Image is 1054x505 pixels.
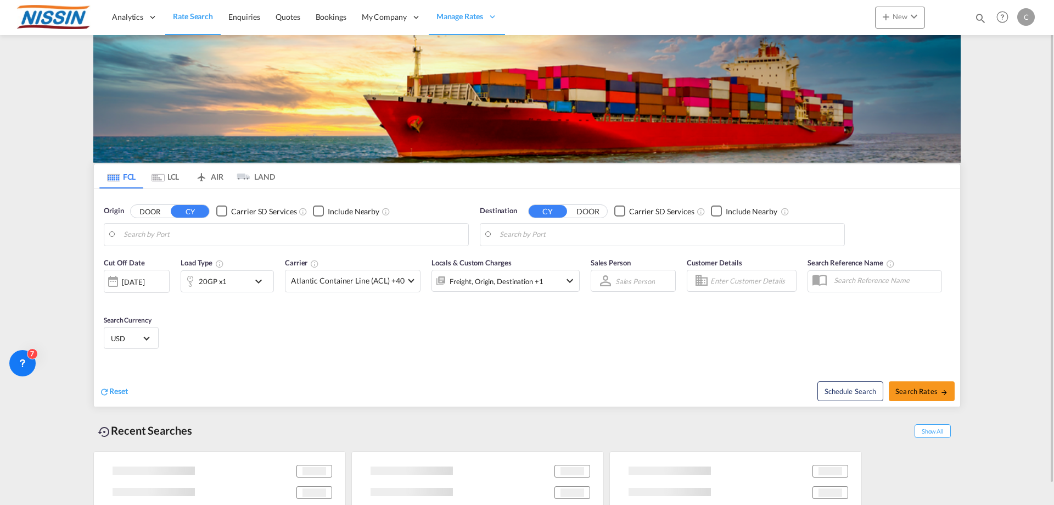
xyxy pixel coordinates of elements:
span: Origin [104,206,124,217]
md-icon: Unchecked: Search for CY (Container Yard) services for all selected carriers.Checked : Search for... [299,207,307,216]
button: icon-plus 400-fgNewicon-chevron-down [875,7,925,29]
span: Search Rates [895,387,948,396]
div: Include Nearby [726,206,777,217]
span: Enquiries [228,12,260,21]
span: Quotes [276,12,300,21]
md-checkbox: Checkbox No Ink [216,206,296,217]
div: Carrier SD Services [629,206,694,217]
div: 20GP x1 [199,274,227,289]
div: [DATE] [122,277,144,287]
md-checkbox: Checkbox No Ink [313,206,379,217]
md-icon: The selected Trucker/Carrierwill be displayed in the rate results If the rates are from another f... [310,259,319,268]
span: Manage Rates [436,11,483,22]
md-checkbox: Checkbox No Ink [614,206,694,217]
md-select: Select Currency: $ USDUnited States Dollar [110,330,153,346]
span: Customer Details [687,258,742,267]
img: LCL+%26+FCL+BACKGROUND.png [93,35,961,163]
md-pagination-wrapper: Use the left and right arrow keys to navigate between tabs [99,164,275,188]
span: Sales Person [591,258,631,267]
md-icon: Your search will be saved by the below given name [886,259,895,268]
span: Bookings [316,12,346,21]
span: Help [993,8,1012,26]
div: 20GP x1icon-chevron-down [181,270,274,292]
input: Enter Customer Details [710,273,793,289]
div: Freight Origin Destination Factory Stuffingicon-chevron-down [431,270,580,292]
img: 485da9108dca11f0a63a77e390b9b49c.jpg [16,5,91,30]
span: Search Reference Name [808,258,895,267]
button: Note: By default Schedule search will only considerorigin ports, destination ports and cut off da... [817,381,883,401]
span: USD [111,334,142,343]
input: Search Reference Name [828,272,941,288]
md-icon: icon-information-outline [215,259,224,268]
md-icon: icon-plus 400-fg [879,10,893,23]
span: Rate Search [173,12,213,21]
md-icon: icon-chevron-down [563,274,576,287]
div: Help [993,8,1017,27]
span: Search Currency [104,316,152,324]
input: Search by Port [500,226,839,243]
md-icon: icon-arrow-right [940,389,948,396]
md-tab-item: LCL [143,164,187,188]
div: Origin DOOR CY Checkbox No InkUnchecked: Search for CY (Container Yard) services for all selected... [94,189,960,407]
button: Search Ratesicon-arrow-right [889,381,955,401]
div: Include Nearby [328,206,379,217]
md-icon: icon-refresh [99,387,109,397]
md-icon: icon-backup-restore [98,425,111,439]
input: Search by Port [124,226,463,243]
span: Show All [915,424,951,438]
span: Reset [109,386,128,396]
span: Load Type [181,258,224,267]
div: Recent Searches [93,418,197,443]
div: C [1017,8,1035,26]
span: My Company [362,12,407,23]
div: icon-refreshReset [99,386,128,398]
span: Cut Off Date [104,258,145,267]
md-tab-item: AIR [187,164,231,188]
span: Atlantic Container Line (ACL) +40 [291,275,405,286]
button: CY [171,205,209,218]
md-checkbox: Checkbox No Ink [711,206,777,217]
div: icon-magnify [974,12,986,29]
div: Freight Origin Destination Factory Stuffing [450,274,543,289]
span: Analytics [112,12,143,23]
md-icon: icon-chevron-down [252,275,271,288]
md-icon: Unchecked: Ignores neighbouring ports when fetching rates.Checked : Includes neighbouring ports w... [382,207,390,216]
span: Destination [480,206,517,217]
md-select: Sales Person [614,273,656,289]
div: Carrier SD Services [231,206,296,217]
button: CY [529,205,567,218]
md-tab-item: FCL [99,164,143,188]
span: New [879,12,921,21]
span: Locals & Custom Charges [431,258,512,267]
md-datepicker: Select [104,292,112,307]
span: Carrier [285,258,319,267]
md-icon: icon-chevron-down [907,10,921,23]
md-icon: Unchecked: Ignores neighbouring ports when fetching rates.Checked : Includes neighbouring ports w... [781,207,789,216]
div: [DATE] [104,270,170,293]
button: DOOR [569,205,607,218]
md-tab-item: LAND [231,164,275,188]
button: DOOR [131,205,169,218]
md-icon: icon-magnify [974,12,986,24]
md-icon: Unchecked: Search for CY (Container Yard) services for all selected carriers.Checked : Search for... [697,207,705,216]
md-icon: icon-airplane [195,170,208,179]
